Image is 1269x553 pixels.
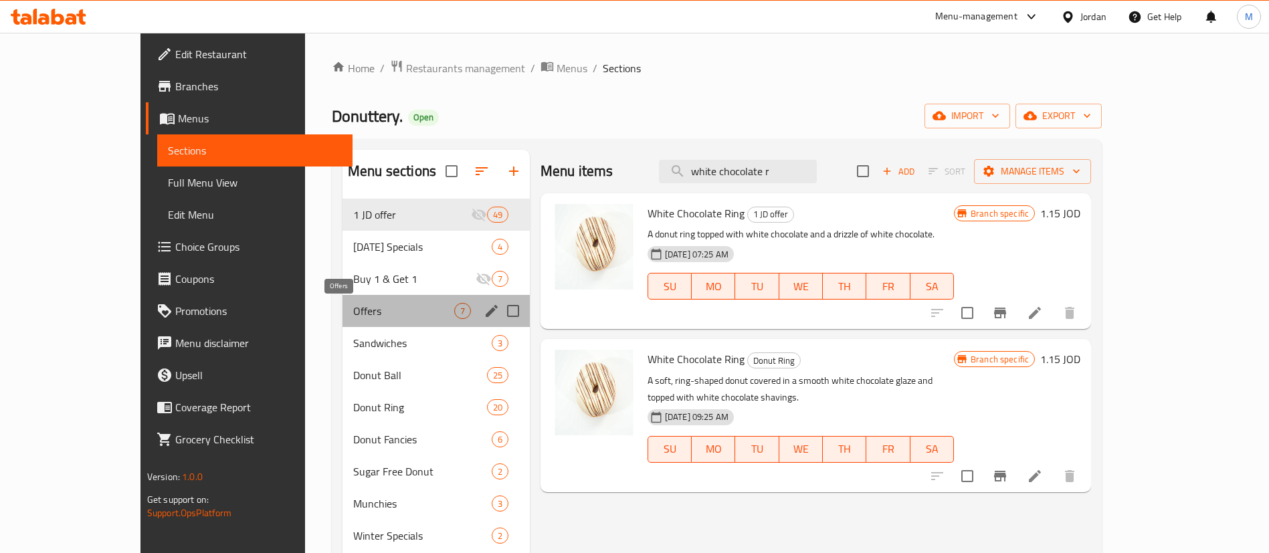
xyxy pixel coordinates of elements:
span: Select section [849,157,877,185]
div: Donut Ring [747,352,801,368]
div: Jordan [1080,9,1106,24]
a: Menus [541,60,587,77]
a: Edit menu item [1027,468,1043,484]
div: items [492,431,508,447]
span: Version: [147,468,180,485]
div: Open [408,110,439,126]
span: Sections [168,142,342,158]
span: Full Menu View [168,175,342,191]
span: [DATE] Specials [353,239,492,255]
div: Winter Specials [353,528,492,544]
div: 1 JD offer [747,207,794,223]
div: Donut Ball25 [343,359,530,391]
p: A donut ring topped with white chocolate and a drizzle of white chocolate. [648,226,954,243]
span: 2 [492,530,508,542]
span: 4 [492,241,508,253]
span: White Chocolate Ring [648,203,745,223]
span: 25 [488,369,508,382]
span: 1 JD offer [748,207,793,222]
span: TH [828,277,861,296]
span: 6 [492,433,508,446]
a: Edit menu item [1027,305,1043,321]
button: TH [823,436,866,463]
div: Menu-management [935,9,1017,25]
img: White Chocolate Ring [551,204,637,290]
span: Grocery Checklist [175,431,342,447]
span: Select all sections [437,157,466,185]
div: Offers7edit [343,295,530,327]
span: Branch specific [965,207,1034,220]
span: Donuttery. [332,101,403,131]
span: Menu disclaimer [175,335,342,351]
a: Coupons [146,263,353,295]
div: items [454,303,471,319]
h6: 1.15 JOD [1040,350,1080,368]
span: Edit Restaurant [175,46,342,62]
span: Coupons [175,271,342,287]
span: 3 [492,497,508,510]
button: import [924,104,1010,128]
button: FR [866,273,910,300]
button: WE [779,273,823,300]
p: A soft, ring-shaped donut covered in a smooth white chocolate glaze and topped with white chocola... [648,372,954,406]
span: Edit Menu [168,207,342,223]
div: items [492,463,508,479]
div: Sandwiches [353,335,492,351]
div: items [487,207,508,223]
button: Branch-specific-item [984,297,1016,329]
button: TU [735,273,779,300]
span: Promotions [175,303,342,319]
span: Select to update [953,462,981,490]
span: WE [785,277,817,296]
button: MO [692,273,735,300]
span: Menus [557,60,587,76]
span: White Chocolate Ring [648,349,745,369]
span: Donut Ball [353,367,486,383]
span: TU [741,439,773,459]
span: 7 [492,273,508,286]
span: import [935,108,999,124]
button: delete [1054,460,1086,492]
button: Add [877,161,920,182]
span: Sugar Free Donut [353,463,492,479]
div: [DATE] Specials4 [343,231,530,263]
span: Donut Ring [353,399,486,415]
span: M [1245,9,1253,24]
div: Munchies [353,495,492,512]
div: items [487,399,508,415]
button: SU [648,273,692,300]
span: 20 [488,401,508,414]
span: [DATE] 09:25 AM [660,411,734,423]
button: delete [1054,297,1086,329]
button: MO [692,436,735,463]
span: Coverage Report [175,399,342,415]
button: SU [648,436,692,463]
span: SA [916,277,949,296]
span: FR [872,277,904,296]
span: Buy 1 & Get 1 [353,271,476,287]
span: SA [916,439,949,459]
span: MO [697,277,730,296]
button: Branch-specific-item [984,460,1016,492]
a: Support.OpsPlatform [147,504,232,522]
span: SU [654,439,686,459]
div: Buy 1 & Get 17 [343,263,530,295]
span: MO [697,439,730,459]
span: 1.0.0 [182,468,203,485]
input: search [659,160,817,183]
div: Donut Fancies [353,431,492,447]
a: Branches [146,70,353,102]
div: items [487,367,508,383]
span: Add [880,164,916,179]
span: Select section first [920,161,974,182]
a: Menus [146,102,353,134]
div: items [492,335,508,351]
img: White Chocolate Ring [551,350,637,435]
span: [DATE] 07:25 AM [660,248,734,261]
span: TH [828,439,861,459]
span: TU [741,277,773,296]
a: Grocery Checklist [146,423,353,455]
span: Offers [353,303,454,319]
svg: Inactive section [471,207,487,223]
